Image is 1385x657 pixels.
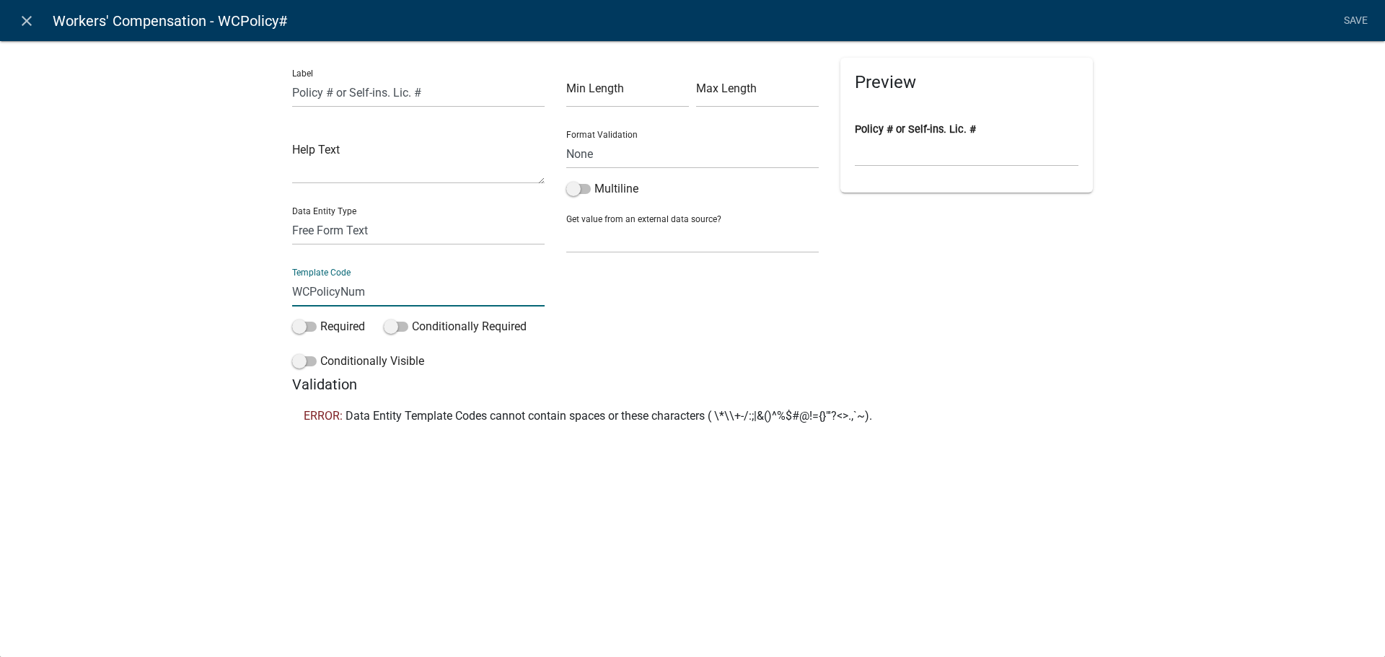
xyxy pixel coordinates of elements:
[855,125,976,135] label: Policy # or Self-ins. Lic. #
[346,410,872,422] span: Data Entity Template Codes cannot contain spaces or these characters ( \*\\+-/:;|&()^%$#@!={}"'?<...
[304,410,343,422] span: ERROR:
[384,318,527,335] label: Conditionally Required
[566,180,638,198] label: Multiline
[18,12,35,30] i: close
[292,318,365,335] label: Required
[292,353,424,370] label: Conditionally Visible
[292,376,1093,393] h5: Validation
[53,6,287,35] span: Workers' Compensation - WCPolicy#
[1337,7,1373,35] a: Save
[855,72,1078,93] h5: Preview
